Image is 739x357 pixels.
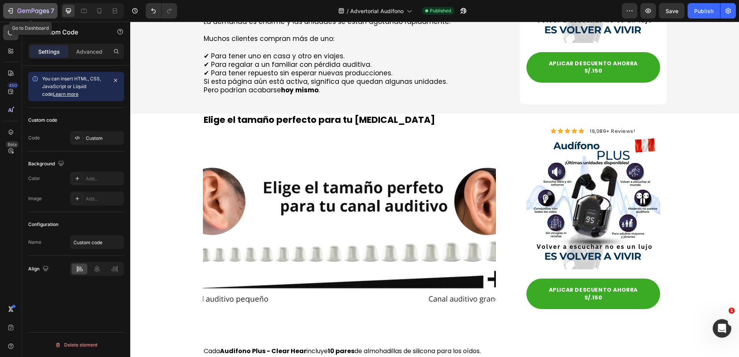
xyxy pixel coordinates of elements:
[28,239,41,246] div: Name
[396,114,530,248] img: gempages_581416099543778222-062430d6-07fe-476c-9ea3-8c4f701490f4.svg
[73,22,365,56] p: ✔ Para tener uno en casa y otro en viajes. ✔ Para regalar a un familiar con pérdida auditiva. ✔ P...
[713,319,731,338] iframe: Intercom live chat
[73,13,365,21] p: Muchos clientes compran más de uno:
[28,117,57,124] div: Custom code
[86,175,122,182] div: Add...
[51,6,54,15] p: 7
[90,325,176,334] strong: Audifono Plus - Clear Hear
[396,31,530,61] a: APLICAR DESCUENTO AHORRA S/.150
[350,7,404,15] span: Advertorial Audifono
[688,3,720,19] button: Publish
[42,76,101,97] span: You can insert HTML, CSS, JavaScript or Liquid code
[28,339,124,351] button: Delete element
[28,134,40,141] div: Code
[7,82,19,88] div: 450
[86,135,122,142] div: Custom
[53,91,78,97] a: Learn more
[55,340,97,350] div: Delete element
[6,141,19,148] div: Beta
[73,326,365,334] p: Cada incluye de almohadillas de silicona para los oídos.
[430,7,451,14] span: Published
[396,257,530,287] a: APLICAR DESCUENTO AHORRA S/.150
[694,7,713,15] div: Publish
[460,106,505,113] span: 19,089+ Reviews!
[76,48,102,56] p: Advanced
[28,159,66,169] div: Background
[729,308,735,314] span: 1
[28,175,40,182] div: Color
[198,325,224,334] strong: 10 pares
[151,64,188,73] strong: hoy mismo
[410,38,516,53] p: APLICAR DESCUENTO AHORRA S/.150
[3,3,58,19] button: 7
[347,7,349,15] span: /
[146,3,177,19] div: Undo/Redo
[73,56,365,73] p: Si esta página aún está activa, significa que quedan algunas unidades. Pero podrían acabarse .
[666,8,678,14] span: Save
[37,27,103,37] p: Custom Code
[659,3,685,19] button: Save
[73,93,365,104] p: Elige el tamaño perfecto para tu [MEDICAL_DATA]
[73,114,366,310] img: gempages_581416099543778222-9aef34eb-324a-49fb-8ab4-9412e7eb04ae.webp
[410,265,516,280] p: APLICAR DESCUENTO AHORRA S/.150
[28,195,42,202] div: Image
[28,264,50,274] div: Align
[130,22,739,357] iframe: Design area
[28,221,58,228] div: Configuration
[86,195,122,202] div: Add...
[38,48,60,56] p: Settings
